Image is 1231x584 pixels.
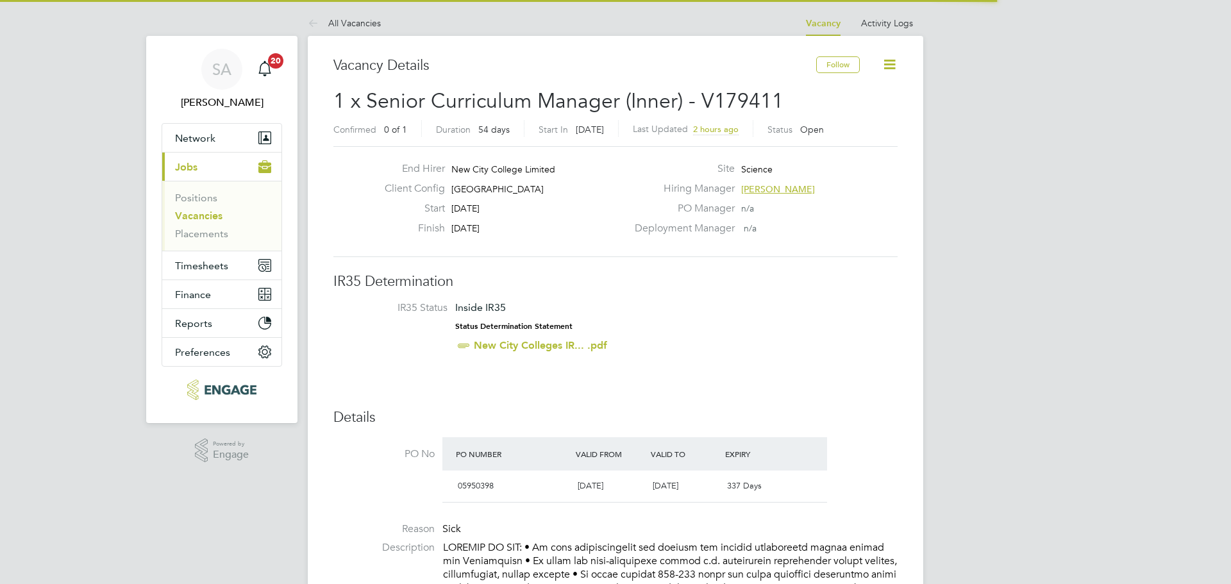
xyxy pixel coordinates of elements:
label: Site [627,162,735,176]
a: 20 [252,49,278,90]
button: Jobs [162,153,281,181]
span: n/a [744,222,757,234]
span: n/a [741,203,754,214]
span: Finance [175,288,211,301]
span: 337 Days [727,480,762,491]
div: Expiry [722,442,797,465]
a: Go to home page [162,380,282,400]
button: Timesheets [162,251,281,279]
label: IR35 Status [346,301,448,315]
a: Powered byEngage [195,438,249,463]
label: Start [374,202,445,215]
span: 0 of 1 [384,124,407,135]
span: [DATE] [451,203,480,214]
span: [DATE] [576,124,604,135]
span: Inside IR35 [455,301,506,313]
span: 1 x Senior Curriculum Manager (Inner) - V179411 [333,88,783,113]
span: Reports [175,317,212,330]
span: [PERSON_NAME] [741,183,815,195]
label: Duration [436,124,471,135]
label: Status [767,124,792,135]
h3: IR35 Determination [333,272,898,291]
nav: Main navigation [146,36,297,423]
label: Hiring Manager [627,182,735,196]
label: Start In [539,124,568,135]
label: End Hirer [374,162,445,176]
span: Powered by [213,438,249,449]
a: Vacancy [806,18,841,29]
span: Open [800,124,824,135]
span: 54 days [478,124,510,135]
a: Vacancies [175,210,222,222]
img: xede-logo-retina.png [187,380,256,400]
a: Activity Logs [861,17,913,29]
span: Preferences [175,346,230,358]
label: Client Config [374,182,445,196]
span: Science [741,163,773,175]
span: 05950398 [458,480,494,491]
h3: Vacancy Details [333,56,816,75]
span: Timesheets [175,260,228,272]
h3: Details [333,408,898,427]
span: Jobs [175,161,197,173]
span: Sophy Ashton [162,95,282,110]
button: Network [162,124,281,152]
span: [DATE] [451,222,480,234]
label: Description [333,541,435,555]
div: Valid To [648,442,723,465]
span: 20 [268,53,283,69]
span: Sick [442,522,461,535]
a: All Vacancies [308,17,381,29]
span: [DATE] [653,480,678,491]
button: Preferences [162,338,281,366]
span: Engage [213,449,249,460]
div: Jobs [162,181,281,251]
strong: Status Determination Statement [455,322,573,331]
div: PO Number [453,442,573,465]
a: Positions [175,192,217,204]
a: Placements [175,228,228,240]
span: [DATE] [578,480,603,491]
div: Valid From [573,442,648,465]
label: PO No [333,447,435,461]
button: Follow [816,56,860,73]
label: Deployment Manager [627,222,735,235]
label: Reason [333,522,435,536]
span: Network [175,132,215,144]
a: SA[PERSON_NAME] [162,49,282,110]
label: Finish [374,222,445,235]
span: New City College Limited [451,163,555,175]
label: PO Manager [627,202,735,215]
button: Reports [162,309,281,337]
button: Finance [162,280,281,308]
span: SA [212,61,231,78]
label: Confirmed [333,124,376,135]
span: 2 hours ago [693,124,739,135]
a: New City Colleges IR... .pdf [474,339,607,351]
label: Last Updated [633,123,688,135]
span: [GEOGRAPHIC_DATA] [451,183,544,195]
